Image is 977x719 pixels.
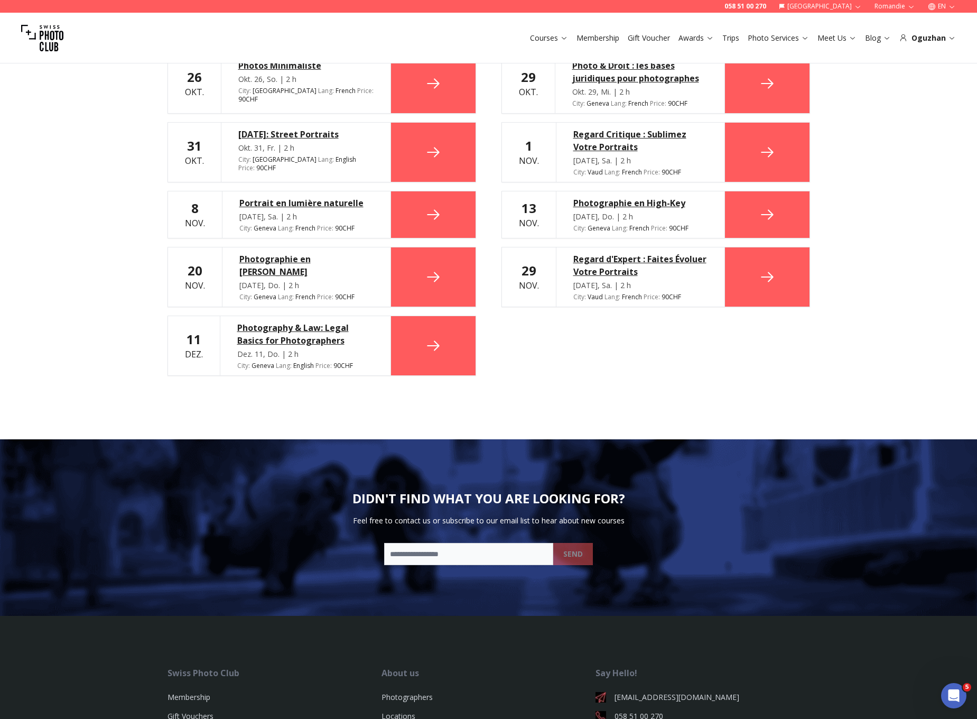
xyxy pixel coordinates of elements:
b: 29 [521,68,536,86]
span: Lang : [604,168,620,177]
span: City : [572,99,585,108]
a: Photo Services [748,33,809,43]
a: Courses [530,33,568,43]
span: French [295,293,315,301]
div: Oguzhan [899,33,956,43]
div: Geneva 90 CHF [573,224,708,233]
b: 29 [522,262,536,279]
img: Swiss photo club [21,17,63,59]
button: Meet Us [813,31,861,45]
button: Membership [572,31,624,45]
div: Nov. [185,200,205,229]
div: Okt. [185,69,204,98]
div: Swiss Photo Club [168,667,382,679]
div: Geneva 90 CHF [239,224,374,233]
button: Courses [526,31,572,45]
span: City : [573,168,586,177]
div: [DATE], Do. | 2 h [239,280,374,291]
div: Say Hello! [595,667,809,679]
div: About us [382,667,595,679]
a: Photographie en [PERSON_NAME] [239,253,374,278]
b: 20 [188,262,202,279]
span: Price : [644,292,660,301]
div: Vaud 90 CHF [573,293,708,301]
button: SEND [553,543,593,565]
div: [GEOGRAPHIC_DATA] 90 CHF [238,87,374,104]
iframe: Intercom live chat [941,683,966,708]
span: City : [238,155,251,164]
a: Gift Voucher [628,33,670,43]
span: French [628,99,648,108]
span: Price : [317,224,333,233]
div: Nov. [519,137,539,167]
div: Okt. 31, Fr. | 2 h [238,143,374,153]
h2: DIDN'T FIND WHAT YOU ARE LOOKING FOR? [352,490,625,507]
b: 31 [187,137,202,154]
div: Okt. [519,69,538,98]
b: 11 [187,330,201,348]
span: Lang : [318,86,334,95]
span: Price : [651,224,667,233]
span: City : [573,224,586,233]
div: [DATE], Sa. | 2 h [573,280,708,291]
span: Price : [644,168,660,177]
span: Lang : [278,224,294,233]
span: City : [239,224,252,233]
a: Awards [678,33,714,43]
a: Portrait en lumière naturelle [239,197,374,209]
div: Nov. [519,200,539,229]
div: Okt. 26, So. | 2 h [238,74,374,85]
b: SEND [563,549,583,559]
span: City : [573,292,586,301]
button: Trips [718,31,743,45]
span: French [622,168,642,177]
div: [GEOGRAPHIC_DATA] 90 CHF [238,155,374,172]
b: 26 [187,68,202,86]
span: English [293,362,314,370]
button: Photo Services [743,31,813,45]
p: Feel free to contact us or subscribe to our email list to hear about new courses [353,515,625,526]
div: Okt. 29, Mi. | 2 h [572,87,708,97]
div: Geneva 90 CHF [237,362,374,370]
span: Price : [317,292,333,301]
a: Photos Minimaliste [238,59,374,72]
span: Lang : [276,361,292,370]
div: Okt. [185,137,204,167]
div: [DATE], Do. | 2 h [573,211,708,222]
b: 8 [191,199,199,217]
b: 13 [522,199,536,217]
a: [EMAIL_ADDRESS][DOMAIN_NAME] [595,692,809,703]
span: Price : [357,86,374,95]
span: Lang : [612,224,628,233]
a: Regard Critique : Sublimez Votre Portraits [573,128,708,153]
div: Dez. 11, Do. | 2 h [237,349,374,359]
a: Photo & Droit : les bases juridiques pour photographes [572,59,708,85]
div: [DATE], Sa. | 2 h [239,211,374,222]
a: Meet Us [817,33,857,43]
span: French [622,293,642,301]
a: 058 51 00 270 [724,2,766,11]
span: 5 [963,683,971,692]
span: French [336,87,356,95]
a: Photographie en High-Key [573,197,708,209]
span: Price : [315,361,332,370]
a: Photography & Law: Legal Basics for Photographers [237,321,374,347]
a: Membership [168,692,210,702]
span: French [629,224,649,233]
div: Nov. [519,262,539,292]
button: Blog [861,31,895,45]
a: Regard d'Expert : Faites Évoluer Votre Portraits [573,253,708,278]
div: Nov. [185,262,205,292]
a: [DATE]: Street Portraits [238,128,374,141]
span: City : [238,86,251,95]
span: Lang : [278,292,294,301]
